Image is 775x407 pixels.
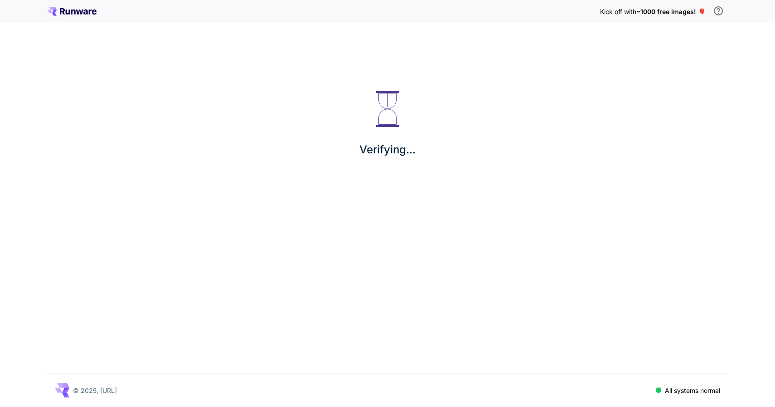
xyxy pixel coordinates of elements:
[665,386,720,395] p: All systems normal
[709,2,727,20] button: In order to qualify for free credit, you need to sign up with a business email address and click ...
[359,142,416,158] p: Verifying...
[600,8,636,15] span: Kick off with
[73,386,117,395] p: © 2025, [URL]
[636,8,706,15] span: ~1000 free images! 🎈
